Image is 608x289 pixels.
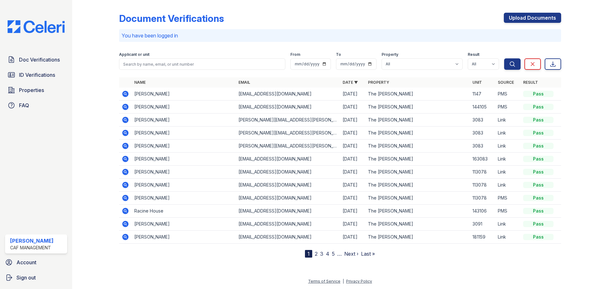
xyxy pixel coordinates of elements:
[498,80,514,85] a: Source
[470,192,495,205] td: 113078
[340,231,365,244] td: [DATE]
[236,127,340,140] td: [PERSON_NAME][EMAIL_ADDRESS][PERSON_NAME][DOMAIN_NAME]
[504,13,561,23] a: Upload Documents
[132,114,236,127] td: [PERSON_NAME]
[470,231,495,244] td: 181159
[236,153,340,166] td: [EMAIL_ADDRESS][DOMAIN_NAME]
[10,245,54,251] div: CAF Management
[495,179,521,192] td: Link
[523,182,554,188] div: Pass
[470,127,495,140] td: 3083
[332,251,335,257] a: 5
[343,279,344,284] div: |
[132,231,236,244] td: [PERSON_NAME]
[236,101,340,114] td: [EMAIL_ADDRESS][DOMAIN_NAME]
[495,192,521,205] td: PMS
[320,251,323,257] a: 3
[343,80,358,85] a: Date ▼
[523,130,554,136] div: Pass
[132,166,236,179] td: [PERSON_NAME]
[236,231,340,244] td: [EMAIL_ADDRESS][DOMAIN_NAME]
[315,251,318,257] a: 2
[340,101,365,114] td: [DATE]
[470,88,495,101] td: 1147
[470,114,495,127] td: 3083
[19,102,29,109] span: FAQ
[468,52,479,57] label: Result
[495,140,521,153] td: Link
[340,88,365,101] td: [DATE]
[365,127,470,140] td: The [PERSON_NAME]
[290,52,300,57] label: From
[523,117,554,123] div: Pass
[346,279,372,284] a: Privacy Policy
[326,251,329,257] a: 4
[236,192,340,205] td: [EMAIL_ADDRESS][DOMAIN_NAME]
[365,192,470,205] td: The [PERSON_NAME]
[10,237,54,245] div: [PERSON_NAME]
[523,156,554,162] div: Pass
[495,114,521,127] td: Link
[19,86,44,94] span: Properties
[236,114,340,127] td: [PERSON_NAME][EMAIL_ADDRESS][PERSON_NAME][DOMAIN_NAME]
[3,271,70,284] a: Sign out
[19,71,55,79] span: ID Verifications
[5,69,67,81] a: ID Verifications
[365,205,470,218] td: The [PERSON_NAME]
[361,251,375,257] a: Last »
[470,218,495,231] td: 3091
[236,166,340,179] td: [EMAIL_ADDRESS][DOMAIN_NAME]
[340,153,365,166] td: [DATE]
[132,192,236,205] td: [PERSON_NAME]
[132,101,236,114] td: [PERSON_NAME]
[16,259,36,266] span: Account
[5,53,67,66] a: Doc Verifications
[132,179,236,192] td: [PERSON_NAME]
[337,250,342,258] span: …
[132,218,236,231] td: [PERSON_NAME]
[523,80,538,85] a: Result
[16,274,36,281] span: Sign out
[134,80,146,85] a: Name
[470,205,495,218] td: 143106
[365,88,470,101] td: The [PERSON_NAME]
[365,153,470,166] td: The [PERSON_NAME]
[5,84,67,96] a: Properties
[523,195,554,201] div: Pass
[3,20,70,33] img: CE_Logo_Blue-a8612792a0a2168367f1c8372b55b34899dd931a85d93a1a3d3e32e68fde9ad4.png
[119,58,285,70] input: Search by name, email, or unit number
[3,256,70,269] a: Account
[495,101,521,114] td: PMS
[470,101,495,114] td: 144105
[340,127,365,140] td: [DATE]
[523,234,554,240] div: Pass
[382,52,398,57] label: Property
[5,99,67,112] a: FAQ
[236,205,340,218] td: [EMAIL_ADDRESS][DOMAIN_NAME]
[119,13,224,24] div: Document Verifications
[238,80,250,85] a: Email
[236,218,340,231] td: [EMAIL_ADDRESS][DOMAIN_NAME]
[336,52,341,57] label: To
[523,169,554,175] div: Pass
[470,179,495,192] td: 113078
[132,88,236,101] td: [PERSON_NAME]
[495,231,521,244] td: Link
[368,80,389,85] a: Property
[365,101,470,114] td: The [PERSON_NAME]
[365,218,470,231] td: The [PERSON_NAME]
[365,114,470,127] td: The [PERSON_NAME]
[523,208,554,214] div: Pass
[470,153,495,166] td: 163083
[305,250,312,258] div: 1
[470,140,495,153] td: 3083
[340,205,365,218] td: [DATE]
[523,143,554,149] div: Pass
[495,166,521,179] td: Link
[365,166,470,179] td: The [PERSON_NAME]
[365,231,470,244] td: The [PERSON_NAME]
[495,205,521,218] td: PMS
[132,140,236,153] td: [PERSON_NAME]
[236,179,340,192] td: [EMAIL_ADDRESS][DOMAIN_NAME]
